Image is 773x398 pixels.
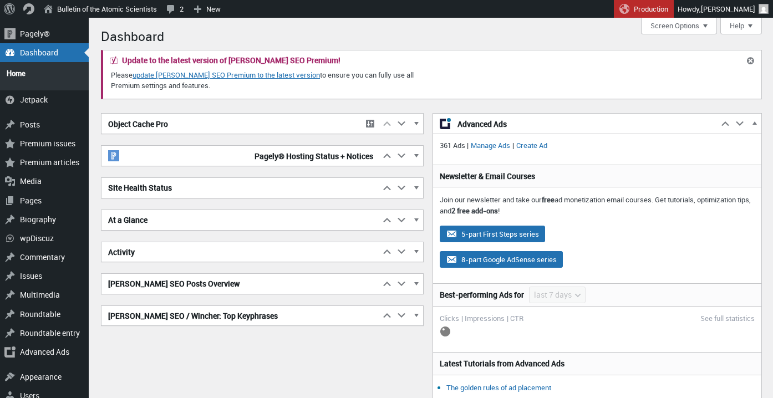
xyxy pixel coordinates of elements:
[101,114,360,134] h2: Object Cache Pro
[108,150,119,161] img: pagely-w-on-b20x20.png
[440,289,524,300] h3: Best-performing Ads for
[133,70,320,80] a: update [PERSON_NAME] SEO Premium to the latest version
[440,195,755,216] p: Join our newsletter and take our ad monetization email courses. Get tutorials, optimization tips,...
[440,358,755,369] h3: Latest Tutorials from Advanced Ads
[101,178,380,198] h2: Site Health Status
[101,210,380,230] h2: At a Glance
[514,140,550,150] a: Create Ad
[101,274,380,294] h2: [PERSON_NAME] SEO Posts Overview
[720,18,762,34] button: Help
[469,140,512,150] a: Manage Ads
[446,382,551,392] a: The golden rules of ad placement
[110,69,445,92] p: Please to ensure you can fully use all Premium settings and features.
[451,206,498,216] strong: 2 free add-ons
[101,146,380,166] h2: Pagely® Hosting Status + Notices
[440,171,755,182] h3: Newsletter & Email Courses
[101,23,762,47] h1: Dashboard
[101,306,380,326] h2: [PERSON_NAME] SEO / Wincher: Top Keyphrases
[440,326,451,337] img: loading
[542,195,555,205] strong: free
[440,140,755,151] p: 361 Ads | |
[101,242,380,262] h2: Activity
[641,18,717,34] button: Screen Options
[440,251,563,268] button: 8-part Google AdSense series
[457,119,711,130] span: Advanced Ads
[701,4,755,14] span: [PERSON_NAME]
[440,226,545,242] button: 5-part First Steps series
[122,57,340,64] h2: Update to the latest version of [PERSON_NAME] SEO Premium!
